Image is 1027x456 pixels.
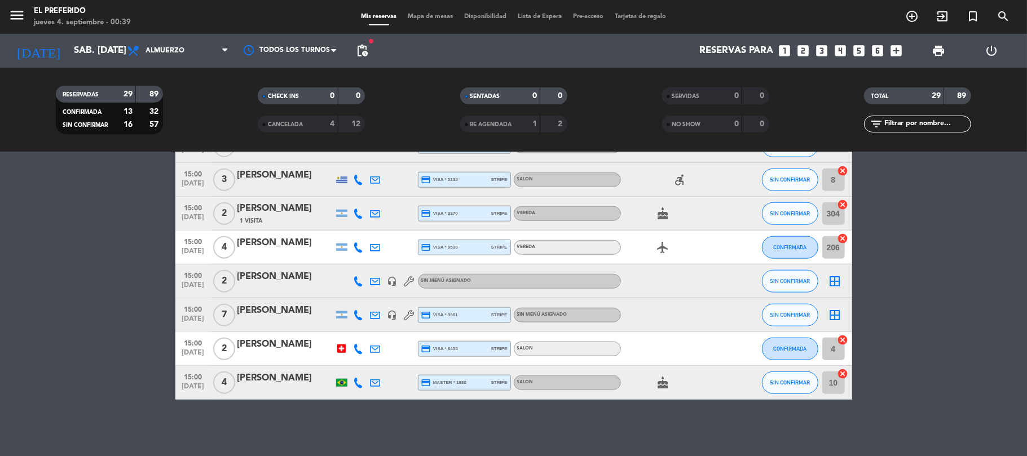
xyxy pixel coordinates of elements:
[558,92,565,100] strong: 0
[762,338,818,360] button: CONFIRMADA
[773,346,806,352] span: CONFIRMADA
[491,379,508,386] span: stripe
[268,94,299,99] span: CHECK INS
[421,175,458,185] span: visa * 5318
[179,349,208,362] span: [DATE]
[421,344,431,354] i: credit_card
[124,108,133,116] strong: 13
[63,92,99,98] span: RESERVADAS
[355,14,402,20] span: Mis reservas
[213,371,235,394] span: 4
[838,368,849,379] i: cancel
[213,338,235,360] span: 2
[179,370,208,383] span: 15:00
[673,173,687,187] i: accessible_forward
[8,7,25,28] button: menu
[517,312,567,317] span: Sin menú asignado
[63,122,108,128] span: SIN CONFIRMAR
[213,236,235,259] span: 4
[734,92,739,100] strong: 0
[213,169,235,191] span: 3
[828,275,842,288] i: border_all
[491,244,508,251] span: stripe
[355,44,369,57] span: pending_actions
[421,310,458,320] span: visa * 3961
[330,120,335,128] strong: 4
[124,90,133,98] strong: 29
[852,43,867,58] i: looks_5
[517,346,534,351] span: SALON
[965,34,1019,68] div: LOG OUT
[491,311,508,318] span: stripe
[179,336,208,349] span: 15:00
[672,122,701,127] span: NO SHOW
[889,43,904,58] i: add_box
[796,43,811,58] i: looks_two
[567,14,609,20] span: Pre-acceso
[838,199,849,210] i: cancel
[770,210,810,216] span: SIN CONFIRMAR
[268,122,303,127] span: CANCELADA
[421,378,431,388] i: credit_card
[770,176,810,183] span: SIN CONFIRMAR
[491,345,508,352] span: stripe
[532,120,537,128] strong: 1
[760,120,766,128] strong: 0
[770,379,810,386] span: SIN CONFIRMAR
[179,383,208,396] span: [DATE]
[883,118,971,130] input: Filtrar por nombre...
[179,281,208,294] span: [DATE]
[330,92,335,100] strong: 0
[491,176,508,183] span: stripe
[179,146,208,159] span: [DATE]
[421,378,467,388] span: master * 1882
[932,92,941,100] strong: 29
[63,109,102,115] span: CONFIRMADA
[421,242,458,253] span: visa * 9538
[762,169,818,191] button: SIN CONFIRMAR
[459,14,512,20] span: Disponibilidad
[387,310,398,320] i: headset_mic
[237,337,333,352] div: [PERSON_NAME]
[609,14,672,20] span: Tarjetas de regalo
[558,120,565,128] strong: 2
[871,94,888,99] span: TOTAL
[700,46,774,56] span: Reservas para
[672,94,700,99] span: SERVIDAS
[213,270,235,293] span: 2
[421,310,431,320] i: credit_card
[179,315,208,328] span: [DATE]
[179,247,208,260] span: [DATE]
[149,90,161,98] strong: 89
[421,242,431,253] i: credit_card
[421,175,431,185] i: credit_card
[985,44,999,57] i: power_settings_new
[656,207,670,220] i: cake
[237,201,333,216] div: [PERSON_NAME]
[491,210,508,217] span: stripe
[838,233,849,244] i: cancel
[932,44,945,57] span: print
[936,10,949,23] i: exit_to_app
[734,120,739,128] strong: 0
[402,14,459,20] span: Mapa de mesas
[34,17,131,28] div: jueves 4. septiembre - 00:39
[179,180,208,193] span: [DATE]
[760,92,766,100] strong: 0
[8,7,25,24] i: menu
[656,376,670,389] i: cake
[470,122,512,127] span: RE AGENDADA
[124,121,133,129] strong: 16
[237,236,333,250] div: [PERSON_NAME]
[179,302,208,315] span: 15:00
[179,234,208,247] span: 15:00
[957,92,968,100] strong: 89
[237,371,333,386] div: [PERSON_NAME]
[146,47,184,55] span: Almuerzo
[762,371,818,394] button: SIN CONFIRMAR
[237,303,333,318] div: [PERSON_NAME]
[512,14,567,20] span: Lista de Espera
[762,304,818,326] button: SIN CONFIRMAR
[179,201,208,214] span: 15:00
[356,92,363,100] strong: 0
